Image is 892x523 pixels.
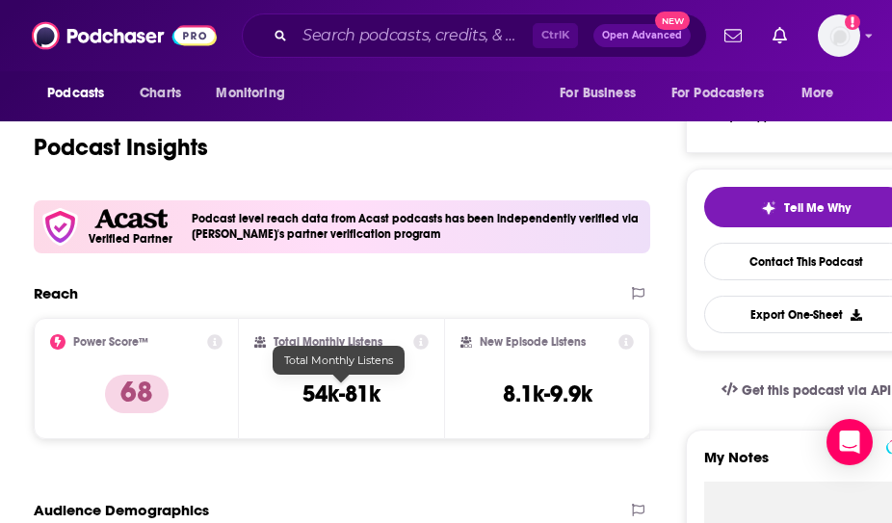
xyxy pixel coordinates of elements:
img: verfied icon [41,208,79,246]
span: For Business [560,80,636,107]
img: Podchaser - Follow, Share and Rate Podcasts [32,17,217,54]
span: Logged in as mresewehr [818,14,860,57]
a: Show notifications dropdown [765,19,795,52]
img: User Profile [818,14,860,57]
span: Monitoring [216,80,284,107]
h2: New Episode Listens [480,335,586,349]
img: tell me why sparkle [761,200,776,216]
button: open menu [659,75,792,112]
span: Get this podcast via API [742,382,891,399]
h2: Total Monthly Listens [274,335,382,349]
h2: Audience Demographics [34,501,209,519]
h3: 8.1k-9.9k [503,379,592,408]
svg: Add a profile image [845,14,860,30]
span: Podcasts [47,80,104,107]
button: open menu [34,75,129,112]
button: open menu [546,75,660,112]
span: For Podcasters [671,80,764,107]
button: Open AdvancedNew [593,24,691,47]
span: Charts [140,80,181,107]
h2: Power Score™ [73,335,148,349]
span: Tell Me Why [784,200,851,216]
h5: Verified Partner [89,233,172,245]
h2: Reach [34,284,78,302]
p: 68 [105,375,169,413]
img: Acast [94,209,168,229]
button: Show profile menu [818,14,860,57]
button: open menu [788,75,858,112]
input: Search podcasts, credits, & more... [295,20,533,51]
h4: Podcast level reach data from Acast podcasts has been independently verified via [PERSON_NAME]'s ... [192,212,642,241]
span: New [655,12,690,30]
h3: 54k-81k [302,379,380,408]
div: Search podcasts, credits, & more... [242,13,707,58]
span: Ctrl K [533,23,578,48]
h1: Podcast Insights [34,133,208,162]
div: Open Intercom Messenger [826,419,873,465]
a: Show notifications dropdown [717,19,749,52]
span: More [801,80,834,107]
span: Total Monthly Listens [284,353,393,367]
button: open menu [202,75,309,112]
a: Charts [127,75,193,112]
span: Open Advanced [602,31,682,40]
